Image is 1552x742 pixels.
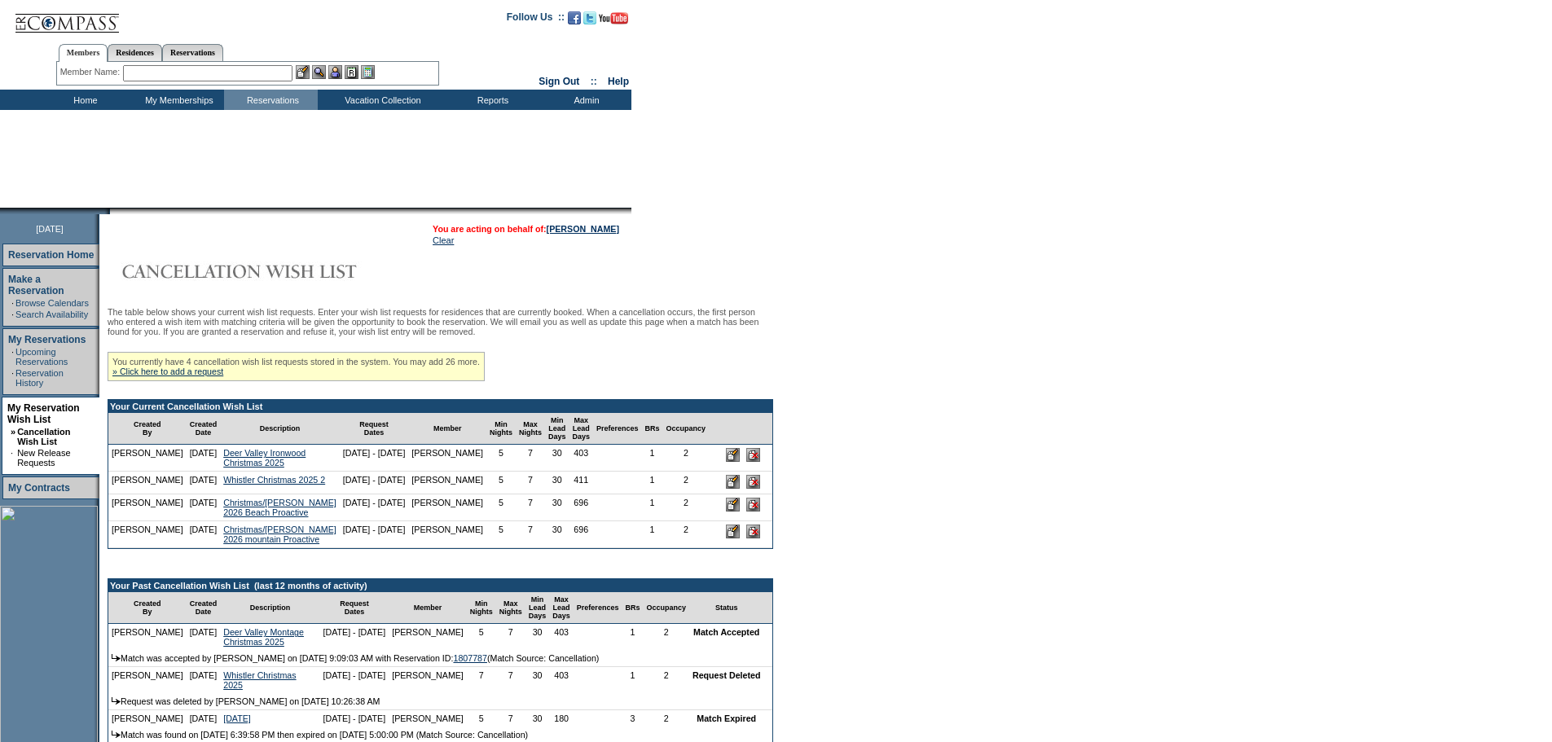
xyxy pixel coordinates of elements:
[622,624,643,650] td: 1
[574,592,622,624] td: Preferences
[545,445,569,472] td: 30
[599,16,628,26] a: Subscribe to our YouTube Channel
[663,521,710,548] td: 2
[693,627,759,637] nobr: Match Accepted
[549,667,574,693] td: 403
[187,445,221,472] td: [DATE]
[11,310,14,319] td: ·
[593,413,642,445] td: Preferences
[622,592,643,624] td: BRs
[108,693,772,710] td: Request was deleted by [PERSON_NAME] on [DATE] 10:26:38 AM
[726,525,740,538] input: Edit this Request
[622,667,643,693] td: 1
[433,235,454,245] a: Clear
[746,498,760,511] input: Delete this Request
[220,592,319,624] td: Description
[496,592,525,624] td: Max Nights
[496,667,525,693] td: 7
[525,592,550,624] td: Min Lead Days
[642,472,663,494] td: 1
[223,475,325,485] a: Whistler Christmas 2025 2
[569,494,594,521] td: 696
[467,592,496,624] td: Min Nights
[496,624,525,650] td: 7
[223,670,296,690] a: Whistler Christmas 2025
[187,494,221,521] td: [DATE]
[17,427,70,446] a: Cancellation Wish List
[343,448,406,458] nobr: [DATE] - [DATE]
[486,521,516,548] td: 5
[453,653,487,663] a: 1807787
[187,667,221,693] td: [DATE]
[525,667,550,693] td: 30
[549,624,574,650] td: 403
[545,472,569,494] td: 30
[692,670,761,680] nobr: Request Deleted
[486,445,516,472] td: 5
[223,448,306,468] a: Deer Valley Ironwood Christmas 2025
[516,413,545,445] td: Max Nights
[516,521,545,548] td: 7
[496,710,525,727] td: 7
[112,367,223,376] a: » Click here to add a request
[108,624,187,650] td: [PERSON_NAME]
[108,255,433,288] img: Cancellation Wish List
[223,713,251,723] a: [DATE]
[328,65,342,79] img: Impersonate
[108,667,187,693] td: [PERSON_NAME]
[110,208,112,214] img: blank.gif
[340,413,409,445] td: Request Dates
[538,90,631,110] td: Admin
[11,427,15,437] b: »
[663,413,710,445] td: Occupancy
[112,654,121,661] img: arrow.gif
[689,592,764,624] td: Status
[187,472,221,494] td: [DATE]
[389,710,467,727] td: [PERSON_NAME]
[59,44,108,62] a: Members
[467,667,496,693] td: 7
[15,368,64,388] a: Reservation History
[663,445,710,472] td: 2
[8,482,70,494] a: My Contracts
[663,472,710,494] td: 2
[15,298,89,308] a: Browse Calendars
[545,521,569,548] td: 30
[15,310,88,319] a: Search Availability
[224,90,318,110] td: Reservations
[389,667,467,693] td: [PERSON_NAME]
[108,44,162,61] a: Residences
[569,413,594,445] td: Max Lead Days
[516,445,545,472] td: 7
[408,494,486,521] td: [PERSON_NAME]
[549,710,574,727] td: 180
[433,224,619,234] span: You are acting on behalf of:
[108,710,187,727] td: [PERSON_NAME]
[568,16,581,26] a: Become our fan on Facebook
[389,592,467,624] td: Member
[408,413,486,445] td: Member
[108,579,772,592] td: Your Past Cancellation Wish List (last 12 months of activity)
[312,65,326,79] img: View
[108,521,187,548] td: [PERSON_NAME]
[525,710,550,727] td: 30
[15,347,68,367] a: Upcoming Reservations
[296,65,310,79] img: b_edit.gif
[7,402,80,425] a: My Reservation Wish List
[642,521,663,548] td: 1
[516,472,545,494] td: 7
[642,445,663,472] td: 1
[11,368,14,388] td: ·
[11,448,15,468] td: ·
[486,472,516,494] td: 5
[323,627,386,637] nobr: [DATE] - [DATE]
[643,710,689,727] td: 2
[37,90,130,110] td: Home
[187,624,221,650] td: [DATE]
[408,521,486,548] td: [PERSON_NAME]
[525,624,550,650] td: 30
[187,592,221,624] td: Created Date
[599,12,628,24] img: Subscribe to our YouTube Channel
[408,472,486,494] td: [PERSON_NAME]
[223,498,336,517] a: Christmas/[PERSON_NAME] 2026 Beach Proactive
